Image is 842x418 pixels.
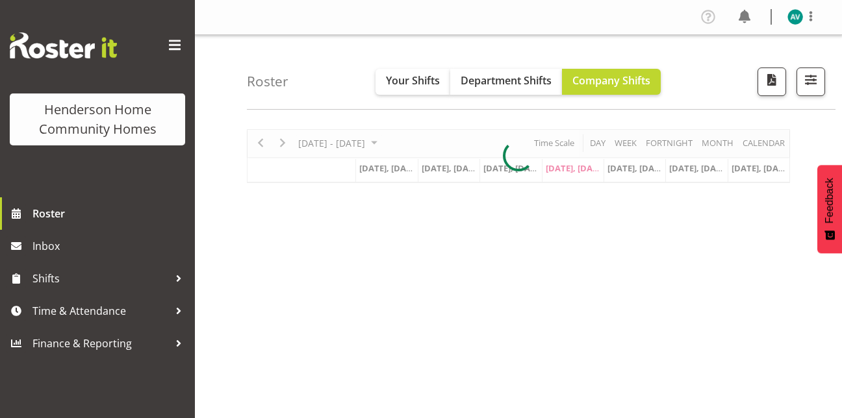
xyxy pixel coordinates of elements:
span: Feedback [824,178,836,223]
span: Time & Attendance [32,301,169,321]
span: Department Shifts [461,73,552,88]
div: Henderson Home Community Homes [23,100,172,139]
img: asiasiga-vili8528.jpg [787,9,803,25]
button: Your Shifts [376,69,450,95]
button: Feedback - Show survey [817,165,842,253]
span: Shifts [32,269,169,288]
h4: Roster [247,74,288,89]
span: Company Shifts [572,73,650,88]
button: Company Shifts [562,69,661,95]
span: Roster [32,204,188,223]
span: Your Shifts [386,73,440,88]
span: Finance & Reporting [32,334,169,353]
img: Rosterit website logo [10,32,117,58]
span: Inbox [32,236,188,256]
button: Download a PDF of the roster according to the set date range. [758,68,786,96]
button: Filter Shifts [797,68,825,96]
button: Department Shifts [450,69,562,95]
